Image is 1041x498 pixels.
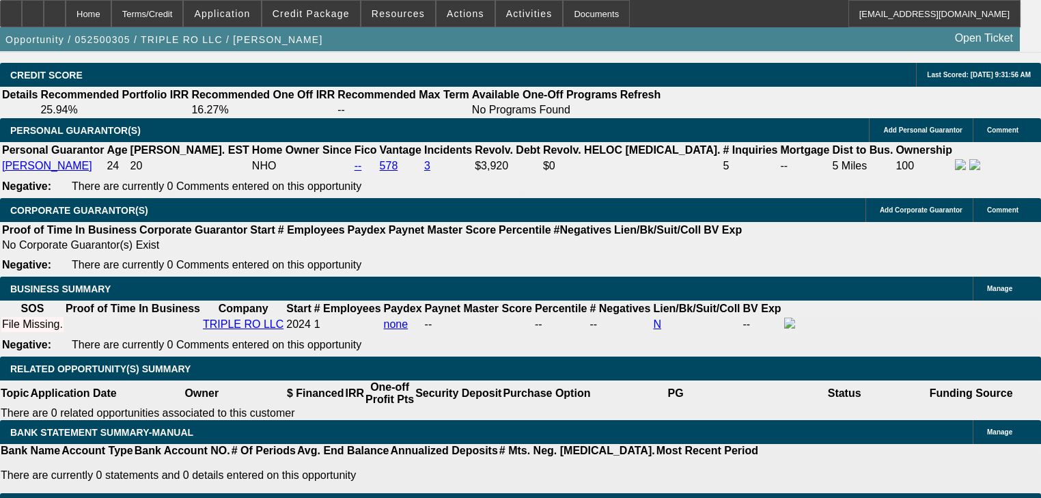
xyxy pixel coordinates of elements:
span: CREDIT SCORE [10,70,83,81]
b: Percentile [535,303,587,314]
td: -- [337,103,470,117]
th: Available One-Off Programs [471,88,618,102]
b: [PERSON_NAME]. EST [130,144,249,156]
a: 578 [380,160,398,171]
div: -- [589,318,650,331]
td: NHO [251,158,352,174]
span: Opportunity / 052500305 / TRIPLE RO LLC / [PERSON_NAME] [5,34,323,45]
th: Recommended Portfolio IRR [40,88,189,102]
b: Incidents [424,144,472,156]
b: Dist to Bus. [833,144,893,156]
img: linkedin-icon.png [969,159,980,170]
span: PERSONAL GUARANTOR(S) [10,125,141,136]
th: One-off Profit Pts [365,381,415,406]
span: Add Corporate Guarantor [880,206,962,214]
th: IRR [344,381,365,406]
button: Actions [436,1,495,27]
b: Paynet Master Score [389,224,496,236]
b: Paynet Master Score [425,303,532,314]
b: Company [219,303,268,314]
b: Percentile [499,224,551,236]
td: 5 Miles [832,158,894,174]
a: none [384,318,408,330]
b: Negative: [2,180,51,192]
div: File Missing. [2,318,63,331]
th: Security Deposit [415,381,502,406]
a: Open Ticket [949,27,1018,50]
span: Comment [987,206,1018,214]
a: N [653,318,661,330]
th: # Mts. Neg. [MEDICAL_DATA]. [499,444,656,458]
td: $0 [542,158,721,174]
th: Refresh [620,88,662,102]
span: Comment [987,126,1018,134]
td: 16.27% [191,103,335,117]
b: Home Owner Since [252,144,352,156]
b: #Negatives [554,224,612,236]
span: RELATED OPPORTUNITY(S) SUMMARY [10,363,191,374]
button: Credit Package [262,1,360,27]
th: Most Recent Period [656,444,759,458]
th: Purchase Option [502,381,591,406]
b: # Negatives [589,303,650,314]
a: 3 [424,160,430,171]
div: -- [425,318,532,331]
a: -- [355,160,362,171]
th: Recommended One Off IRR [191,88,335,102]
span: Resources [372,8,425,19]
b: Personal Guarantor [2,144,104,156]
b: Negative: [2,259,51,271]
th: Bank Account NO. [134,444,231,458]
p: There are currently 0 statements and 0 details entered on this opportunity [1,469,758,482]
b: Revolv. Debt [475,144,540,156]
b: Corporate Guarantor [139,224,247,236]
b: # Inquiries [723,144,777,156]
b: Start [286,303,311,314]
span: 1 [314,318,320,330]
span: Manage [987,285,1012,292]
b: Fico [355,144,377,156]
a: TRIPLE RO LLC [203,318,283,330]
td: -- [742,317,782,332]
b: # Employees [314,303,381,314]
th: Proof of Time In Business [1,223,137,237]
td: 2024 [286,317,311,332]
th: Avg. End Balance [296,444,390,458]
span: Manage [987,428,1012,436]
td: 5 [722,158,778,174]
td: No Programs Found [471,103,618,117]
span: Add Personal Guarantor [883,126,962,134]
td: 100 [895,158,953,174]
th: # Of Periods [231,444,296,458]
th: Proof of Time In Business [65,302,201,316]
a: [PERSON_NAME] [2,160,92,171]
b: BV Exp [743,303,781,314]
b: Age [107,144,127,156]
th: Status [760,381,929,406]
th: Recommended Max Term [337,88,470,102]
span: BANK STATEMENT SUMMARY-MANUAL [10,427,193,438]
span: Last Scored: [DATE] 9:31:56 AM [927,71,1031,79]
img: facebook-icon.png [784,318,795,329]
span: Application [194,8,250,19]
th: PG [591,381,760,406]
span: CORPORATE GUARANTOR(S) [10,205,148,216]
b: Paydex [384,303,422,314]
b: Vantage [380,144,421,156]
div: -- [535,318,587,331]
b: Lien/Bk/Suit/Coll [614,224,701,236]
b: BV Exp [704,224,742,236]
th: Funding Source [929,381,1014,406]
b: # Employees [278,224,345,236]
span: Credit Package [273,8,350,19]
span: There are currently 0 Comments entered on this opportunity [72,339,361,350]
th: SOS [1,302,64,316]
b: Negative: [2,339,51,350]
th: Owner [117,381,286,406]
td: No Corporate Guarantor(s) Exist [1,238,748,252]
th: Account Type [61,444,134,458]
td: -- [780,158,831,174]
span: Activities [506,8,553,19]
span: There are currently 0 Comments entered on this opportunity [72,259,361,271]
b: Paydex [348,224,386,236]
